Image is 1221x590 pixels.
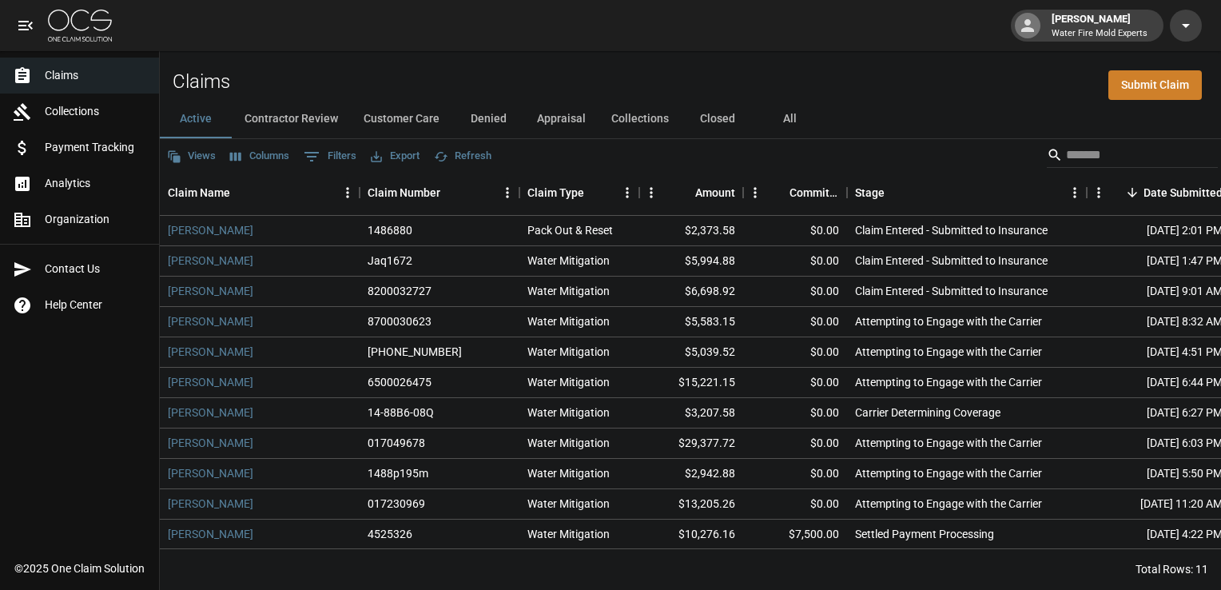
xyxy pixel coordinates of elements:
[584,181,607,204] button: Sort
[743,520,847,550] div: $7,500.00
[168,405,253,421] a: [PERSON_NAME]
[639,489,743,520] div: $13,205.26
[639,398,743,429] div: $3,207.58
[527,313,610,329] div: Water Mitigation
[168,465,253,481] a: [PERSON_NAME]
[615,181,639,205] button: Menu
[368,313,432,329] div: 8700030623
[743,459,847,489] div: $0.00
[368,253,412,269] div: Jaq1672
[168,496,253,512] a: [PERSON_NAME]
[1063,181,1087,205] button: Menu
[368,405,434,421] div: 14-88B6-08Q
[1087,181,1111,205] button: Menu
[10,10,42,42] button: open drawer
[367,144,424,169] button: Export
[368,344,462,360] div: 01-008-723729
[368,526,412,542] div: 4525326
[524,100,599,138] button: Appraisal
[743,246,847,277] div: $0.00
[1045,11,1154,40] div: [PERSON_NAME]
[45,211,146,228] span: Organization
[682,100,754,138] button: Closed
[495,181,519,205] button: Menu
[639,246,743,277] div: $5,994.88
[639,181,663,205] button: Menu
[639,216,743,246] div: $2,373.58
[743,277,847,307] div: $0.00
[430,144,495,169] button: Refresh
[639,307,743,337] div: $5,583.15
[855,465,1042,481] div: Attempting to Engage with the Carrier
[519,170,639,215] div: Claim Type
[527,283,610,299] div: Water Mitigation
[855,170,885,215] div: Stage
[743,489,847,520] div: $0.00
[168,253,253,269] a: [PERSON_NAME]
[1121,181,1143,204] button: Sort
[743,368,847,398] div: $0.00
[45,103,146,120] span: Collections
[855,222,1048,238] div: Claim Entered - Submitted to Insurance
[847,170,1087,215] div: Stage
[168,435,253,451] a: [PERSON_NAME]
[885,181,907,204] button: Sort
[168,344,253,360] a: [PERSON_NAME]
[855,435,1042,451] div: Attempting to Engage with the Carrier
[527,170,584,215] div: Claim Type
[230,181,253,204] button: Sort
[368,170,440,215] div: Claim Number
[300,144,360,169] button: Show filters
[743,429,847,459] div: $0.00
[368,374,432,390] div: 6500026475
[527,253,610,269] div: Water Mitigation
[695,170,735,215] div: Amount
[673,181,695,204] button: Sort
[855,313,1042,329] div: Attempting to Engage with the Carrier
[789,170,839,215] div: Committed Amount
[639,277,743,307] div: $6,698.92
[45,297,146,313] span: Help Center
[368,435,425,451] div: 017049678
[527,496,610,512] div: Water Mitigation
[168,170,230,215] div: Claim Name
[527,465,610,481] div: Water Mitigation
[336,181,360,205] button: Menu
[743,170,847,215] div: Committed Amount
[1052,27,1147,41] p: Water Fire Mold Experts
[1135,561,1208,577] div: Total Rows: 11
[232,100,351,138] button: Contractor Review
[168,374,253,390] a: [PERSON_NAME]
[452,100,524,138] button: Denied
[855,374,1042,390] div: Attempting to Engage with the Carrier
[368,465,428,481] div: 1488p195m
[163,144,220,169] button: Views
[1108,70,1202,100] a: Submit Claim
[226,144,293,169] button: Select columns
[599,100,682,138] button: Collections
[45,175,146,192] span: Analytics
[855,344,1042,360] div: Attempting to Engage with the Carrier
[45,139,146,156] span: Payment Tracking
[767,181,789,204] button: Sort
[754,100,825,138] button: All
[168,283,253,299] a: [PERSON_NAME]
[855,405,1000,421] div: Carrier Determining Coverage
[368,283,432,299] div: 8200032727
[160,170,360,215] div: Claim Name
[855,283,1048,299] div: Claim Entered - Submitted to Insurance
[160,100,1221,138] div: dynamic tabs
[527,374,610,390] div: Water Mitigation
[527,344,610,360] div: Water Mitigation
[168,222,253,238] a: [PERSON_NAME]
[639,170,743,215] div: Amount
[45,261,146,277] span: Contact Us
[855,496,1042,512] div: Attempting to Engage with the Carrier
[743,337,847,368] div: $0.00
[440,181,463,204] button: Sort
[527,222,613,238] div: Pack Out & Reset
[173,70,230,94] h2: Claims
[743,181,767,205] button: Menu
[14,560,145,576] div: © 2025 One Claim Solution
[855,253,1048,269] div: Claim Entered - Submitted to Insurance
